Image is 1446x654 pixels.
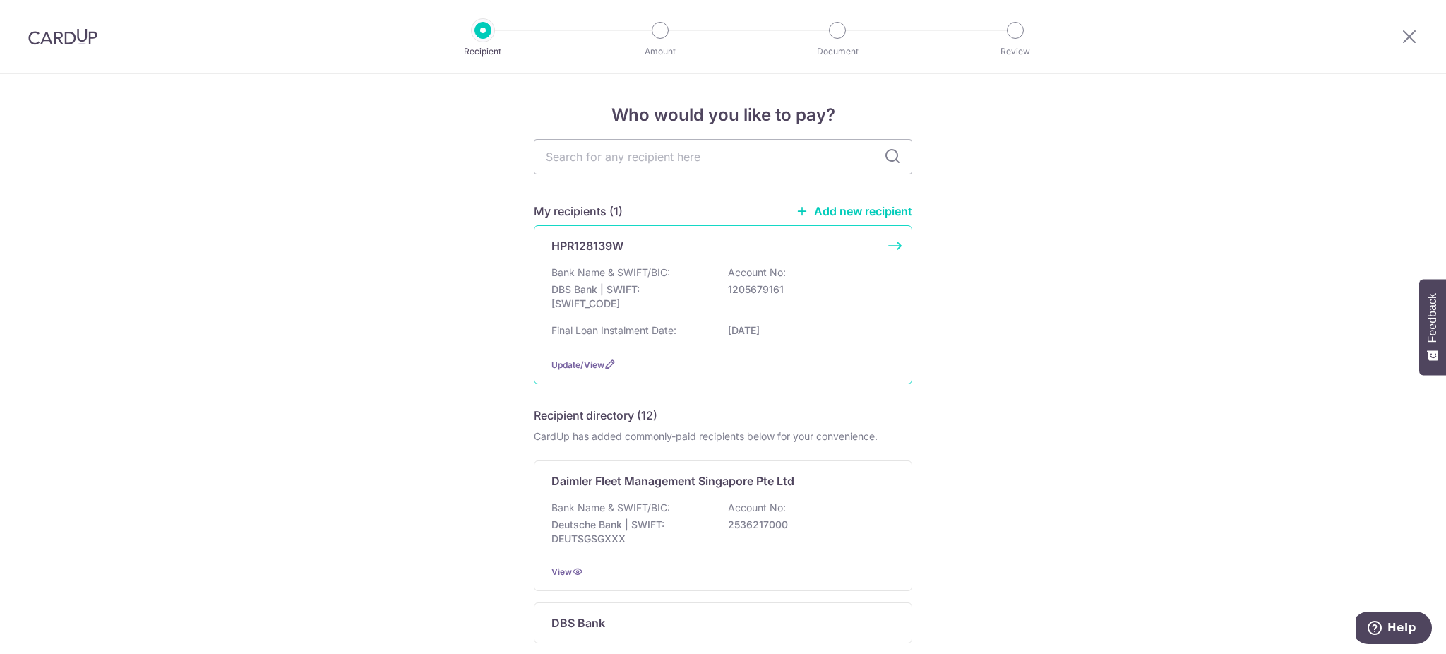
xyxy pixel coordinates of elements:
[785,44,890,59] p: Document
[551,283,710,311] p: DBS Bank | SWIFT: [SWIFT_CODE]
[28,28,97,45] img: CardUp
[728,501,786,515] p: Account No:
[608,44,712,59] p: Amount
[728,518,886,532] p: 2536217000
[534,203,623,220] h5: My recipients (1)
[551,472,794,489] p: Daimler Fleet Management Singapore Pte Ltd
[551,566,572,577] a: View
[431,44,535,59] p: Recipient
[551,501,670,515] p: Bank Name & SWIFT/BIC:
[551,359,604,370] a: Update/View
[534,139,912,174] input: Search for any recipient here
[551,323,676,338] p: Final Loan Instalment Date:
[551,266,670,280] p: Bank Name & SWIFT/BIC:
[551,614,605,631] p: DBS Bank
[1426,293,1439,343] span: Feedback
[534,407,657,424] h5: Recipient directory (12)
[1419,279,1446,375] button: Feedback - Show survey
[534,429,912,444] div: CardUp has added commonly-paid recipients below for your convenience.
[551,518,710,546] p: Deutsche Bank | SWIFT: DEUTSGSGXXX
[963,44,1068,59] p: Review
[796,204,912,218] a: Add new recipient
[1356,612,1432,647] iframe: Opens a widget where you can find more information
[728,266,786,280] p: Account No:
[728,283,886,297] p: 1205679161
[534,102,912,128] h4: Who would you like to pay?
[551,237,623,254] p: HPR128139W
[728,323,886,338] p: [DATE]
